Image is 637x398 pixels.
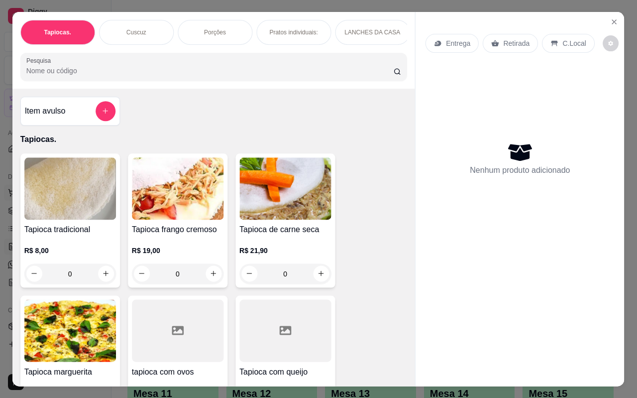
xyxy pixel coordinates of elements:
p: Pratos individuais: [270,28,318,36]
p: R$ 8,00 [24,246,116,256]
button: increase-product-quantity [206,265,221,281]
img: product-image [24,157,116,220]
p: R$ 19,00 [132,246,223,256]
h4: Tapioca com queijo [239,366,331,378]
p: LANCHES DA CASA [345,28,401,36]
p: Entrega [446,38,471,48]
button: decrease-product-quantity [603,35,619,51]
h4: Item avulso [25,105,66,117]
input: Pesquisa [26,66,394,76]
button: decrease-product-quantity [241,265,257,281]
h4: tapioca com ovos [132,366,223,378]
p: Porções [204,28,226,36]
h4: Tapioca frango cremoso [132,224,223,236]
img: product-image [24,299,116,362]
h4: Tapioca marguerita [24,366,116,378]
p: Retirada [504,38,530,48]
button: decrease-product-quantity [26,265,42,281]
p: Cuscuz [126,28,146,36]
button: increase-product-quantity [98,265,114,281]
p: C.Local [563,38,587,48]
img: product-image [132,157,223,220]
p: R$ 21,90 [239,246,331,256]
img: product-image [239,157,331,220]
p: Nenhum produto adicionado [470,164,570,176]
label: Pesquisa [26,56,54,65]
h4: Tapioca tradicional [24,224,116,236]
p: Tapiocas. [20,133,408,145]
button: Close [607,14,623,30]
p: Tapiocas. [44,28,72,36]
h4: Tapioca de carne seca [239,224,331,236]
button: add-separate-item [96,101,115,121]
button: decrease-product-quantity [134,265,150,281]
button: increase-product-quantity [314,265,329,281]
